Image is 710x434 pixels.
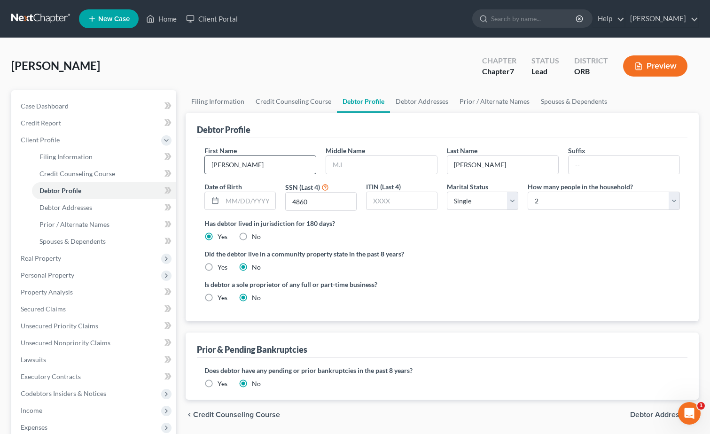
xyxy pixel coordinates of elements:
input: XXXX [286,193,356,210]
div: Debtor Profile [197,124,250,135]
span: Secured Claims [21,305,66,313]
span: Prior / Alternate Names [39,220,109,228]
span: Debtor Addresses [39,203,92,211]
span: Property Analysis [21,288,73,296]
label: Last Name [447,146,477,155]
input: M.I [326,156,437,174]
span: 1 [697,402,705,410]
label: Yes [218,379,227,388]
label: Yes [218,232,227,241]
label: No [252,379,261,388]
div: Prior & Pending Bankruptcies [197,344,307,355]
a: [PERSON_NAME] [625,10,698,27]
input: -- [569,156,679,174]
label: No [252,232,261,241]
span: Executory Contracts [21,372,81,380]
label: Is debtor a sole proprietor of any full or part-time business? [204,279,437,289]
a: Help [593,10,624,27]
iframe: Intercom live chat [678,402,701,425]
a: Spouses & Dependents [535,90,613,113]
label: Yes [218,263,227,272]
div: Chapter [482,55,516,66]
button: Preview [623,55,687,77]
label: How many people in the household? [528,182,633,192]
a: Prior / Alternate Names [32,216,176,233]
span: [PERSON_NAME] [11,59,100,72]
input: -- [205,156,316,174]
a: Credit Counseling Course [32,165,176,182]
a: Debtor Addresses [390,90,454,113]
span: Filing Information [39,153,93,161]
span: Unsecured Nonpriority Claims [21,339,110,347]
span: Expenses [21,423,47,431]
span: Codebtors Insiders & Notices [21,389,106,397]
input: MM/DD/YYYY [222,192,275,210]
a: Debtor Profile [32,182,176,199]
button: Debtor Addresses chevron_right [630,411,699,418]
span: Spouses & Dependents [39,237,106,245]
label: Yes [218,293,227,302]
a: Debtor Profile [337,90,390,113]
label: Did the debtor live in a community property state in the past 8 years? [204,249,680,259]
label: Suffix [568,146,585,155]
input: Search by name... [491,10,577,27]
span: Case Dashboard [21,102,69,110]
a: Home [141,10,181,27]
a: Property Analysis [13,284,176,301]
div: Lead [531,66,559,77]
a: Prior / Alternate Names [454,90,535,113]
div: District [574,55,608,66]
span: Credit Counseling Course [39,170,115,178]
a: Client Portal [181,10,242,27]
input: XXXX [367,192,437,210]
a: Executory Contracts [13,368,176,385]
label: Middle Name [326,146,365,155]
span: Debtor Profile [39,186,81,194]
span: Debtor Addresses [630,411,691,418]
label: ITIN (Last 4) [366,182,401,192]
a: Case Dashboard [13,98,176,115]
a: Spouses & Dependents [32,233,176,250]
span: New Case [98,15,130,23]
label: Does debtor have any pending or prior bankruptcies in the past 8 years? [204,365,680,375]
div: ORB [574,66,608,77]
span: Real Property [21,254,61,262]
label: Has debtor lived in jurisdiction for 180 days? [204,218,680,228]
span: Lawsuits [21,356,46,364]
span: Credit Counseling Course [193,411,280,418]
label: First Name [204,146,237,155]
div: Status [531,55,559,66]
a: Secured Claims [13,301,176,318]
span: Client Profile [21,136,60,144]
span: Personal Property [21,271,74,279]
span: Unsecured Priority Claims [21,322,98,330]
a: Filing Information [32,148,176,165]
a: Filing Information [186,90,250,113]
div: Chapter [482,66,516,77]
label: No [252,293,261,302]
a: Unsecured Priority Claims [13,318,176,334]
span: Income [21,406,42,414]
label: Date of Birth [204,182,242,192]
a: Unsecured Nonpriority Claims [13,334,176,351]
span: Credit Report [21,119,61,127]
i: chevron_left [186,411,193,418]
span: 7 [510,67,514,76]
a: Credit Counseling Course [250,90,337,113]
a: Debtor Addresses [32,199,176,216]
label: Marital Status [447,182,488,192]
a: Lawsuits [13,351,176,368]
label: No [252,263,261,272]
a: Credit Report [13,115,176,132]
button: chevron_left Credit Counseling Course [186,411,280,418]
label: SSN (Last 4) [285,182,320,192]
input: -- [447,156,558,174]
